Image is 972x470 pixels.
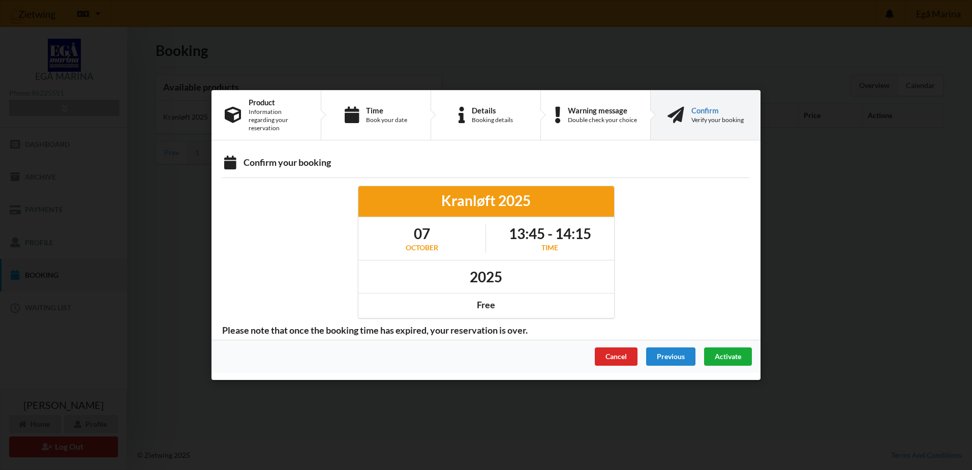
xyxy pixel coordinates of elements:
[406,224,438,243] h1: 07
[568,106,637,114] div: Warning message
[215,325,535,336] span: Please note that once the booking time has expired, your reservation is over.
[715,352,741,361] span: Activate
[366,299,607,311] div: Free
[568,116,637,124] div: Double check your choice
[249,108,308,132] div: Information regarding your reservation
[470,268,502,286] h1: 2025
[366,106,407,114] div: Time
[509,243,591,253] div: Time
[509,224,591,243] h1: 13:45 - 14:15
[222,157,750,170] div: Confirm your booking
[366,116,407,124] div: Book your date
[366,191,607,210] div: Kranløft 2025
[646,347,695,366] div: Previous
[472,106,513,114] div: Details
[595,347,637,366] div: Cancel
[691,106,744,114] div: Confirm
[691,116,744,124] div: Verify your booking
[406,243,438,253] div: October
[249,98,308,106] div: Product
[472,116,513,124] div: Booking details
